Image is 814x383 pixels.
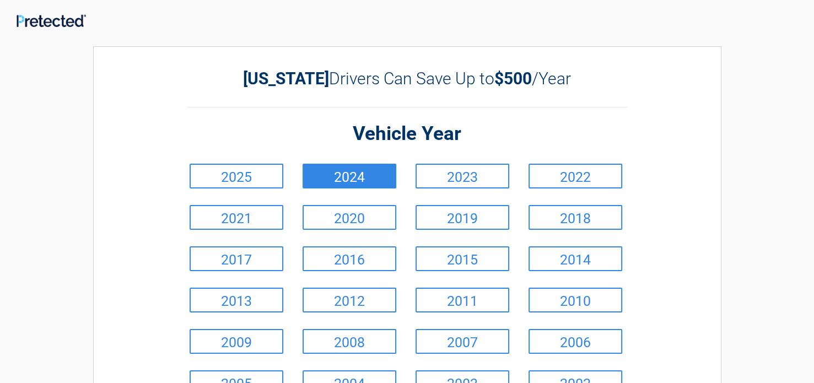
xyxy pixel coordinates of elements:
[529,205,622,230] a: 2018
[416,288,509,312] a: 2011
[303,246,396,271] a: 2016
[303,329,396,354] a: 2008
[303,164,396,188] a: 2024
[190,288,283,312] a: 2013
[190,246,283,271] a: 2017
[243,69,329,88] b: [US_STATE]
[529,246,622,271] a: 2014
[303,205,396,230] a: 2020
[416,329,509,354] a: 2007
[190,164,283,188] a: 2025
[190,205,283,230] a: 2021
[17,14,86,27] img: Main Logo
[416,205,509,230] a: 2019
[416,246,509,271] a: 2015
[190,329,283,354] a: 2009
[187,69,628,88] h2: Drivers Can Save Up to /Year
[494,69,532,88] b: $500
[529,329,622,354] a: 2006
[187,121,628,147] h2: Vehicle Year
[529,164,622,188] a: 2022
[416,164,509,188] a: 2023
[303,288,396,312] a: 2012
[529,288,622,312] a: 2010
